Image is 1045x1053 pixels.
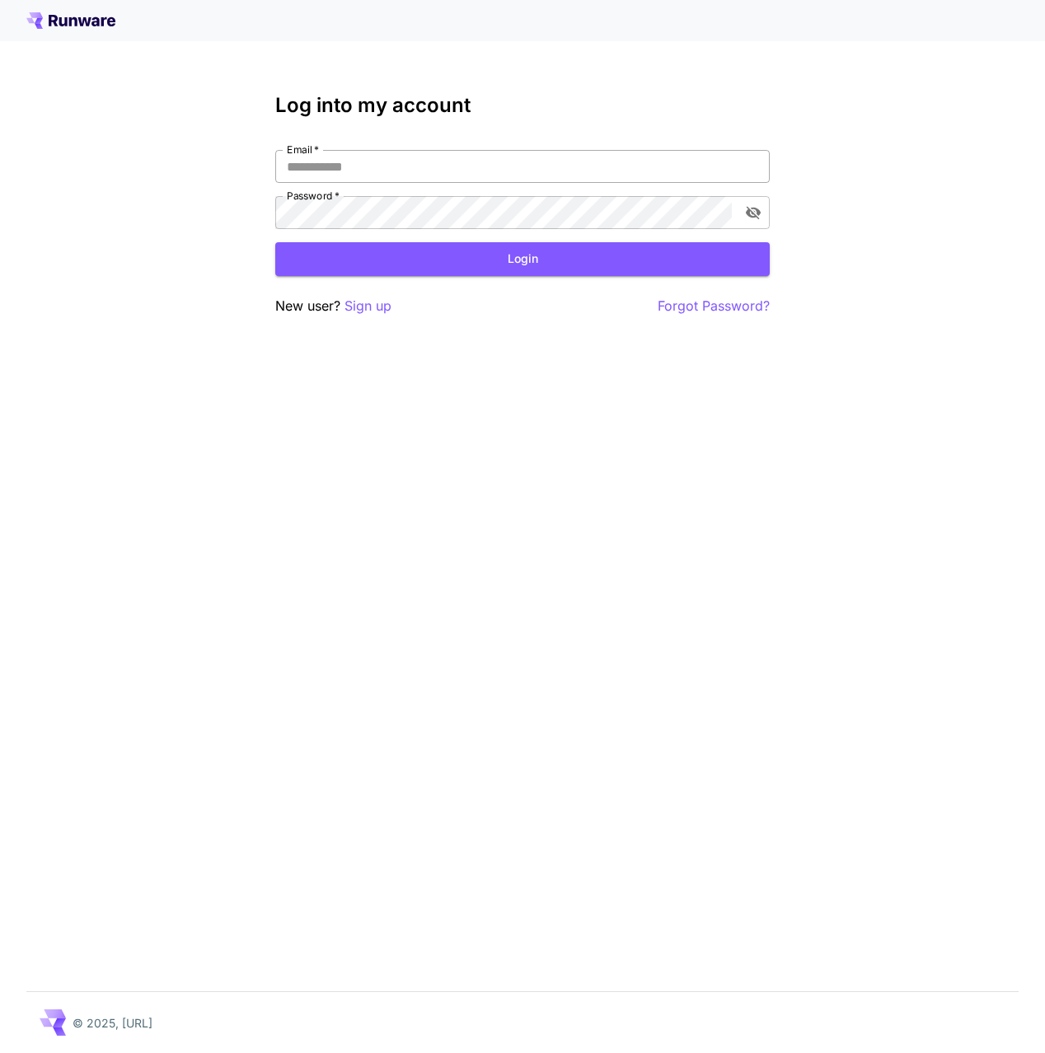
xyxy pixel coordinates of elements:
button: Forgot Password? [658,296,770,316]
label: Email [287,143,319,157]
button: toggle password visibility [738,198,768,227]
h3: Log into my account [275,94,770,117]
button: Login [275,242,770,276]
p: © 2025, [URL] [73,1014,152,1032]
button: Sign up [344,296,391,316]
p: New user? [275,296,391,316]
label: Password [287,189,340,203]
